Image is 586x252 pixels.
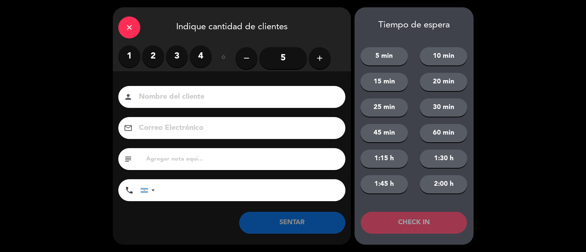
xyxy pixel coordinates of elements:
[315,54,324,63] i: add
[141,180,157,201] div: Argentina: +54
[212,45,235,71] div: ó
[138,91,336,104] input: Nombre del cliente
[113,7,351,45] div: Indique cantidad de clientes
[142,45,164,67] label: 2
[235,47,257,69] button: remove
[138,122,336,135] input: Correo Electrónico
[420,175,467,193] button: 2:00 h
[355,20,474,31] div: Tiempo de espera
[124,155,133,163] i: subject
[190,45,212,67] label: 4
[166,45,188,67] label: 3
[360,175,408,193] button: 1:45 h
[420,47,467,65] button: 10 min
[420,73,467,91] button: 20 min
[124,93,133,101] i: person
[125,23,134,32] i: close
[360,150,408,168] button: 1:15 h
[420,124,467,142] button: 60 min
[420,98,467,117] button: 30 min
[420,150,467,168] button: 1:30 h
[360,98,408,117] button: 25 min
[361,212,467,234] button: CHECK IN
[242,54,251,63] i: remove
[360,47,408,65] button: 5 min
[125,186,134,195] i: phone
[124,124,133,132] i: email
[360,124,408,142] button: 45 min
[145,154,340,164] input: Agregar nota aquí...
[239,212,345,234] button: SENTAR
[360,73,408,91] button: 15 min
[118,45,140,67] label: 1
[309,47,331,69] button: add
